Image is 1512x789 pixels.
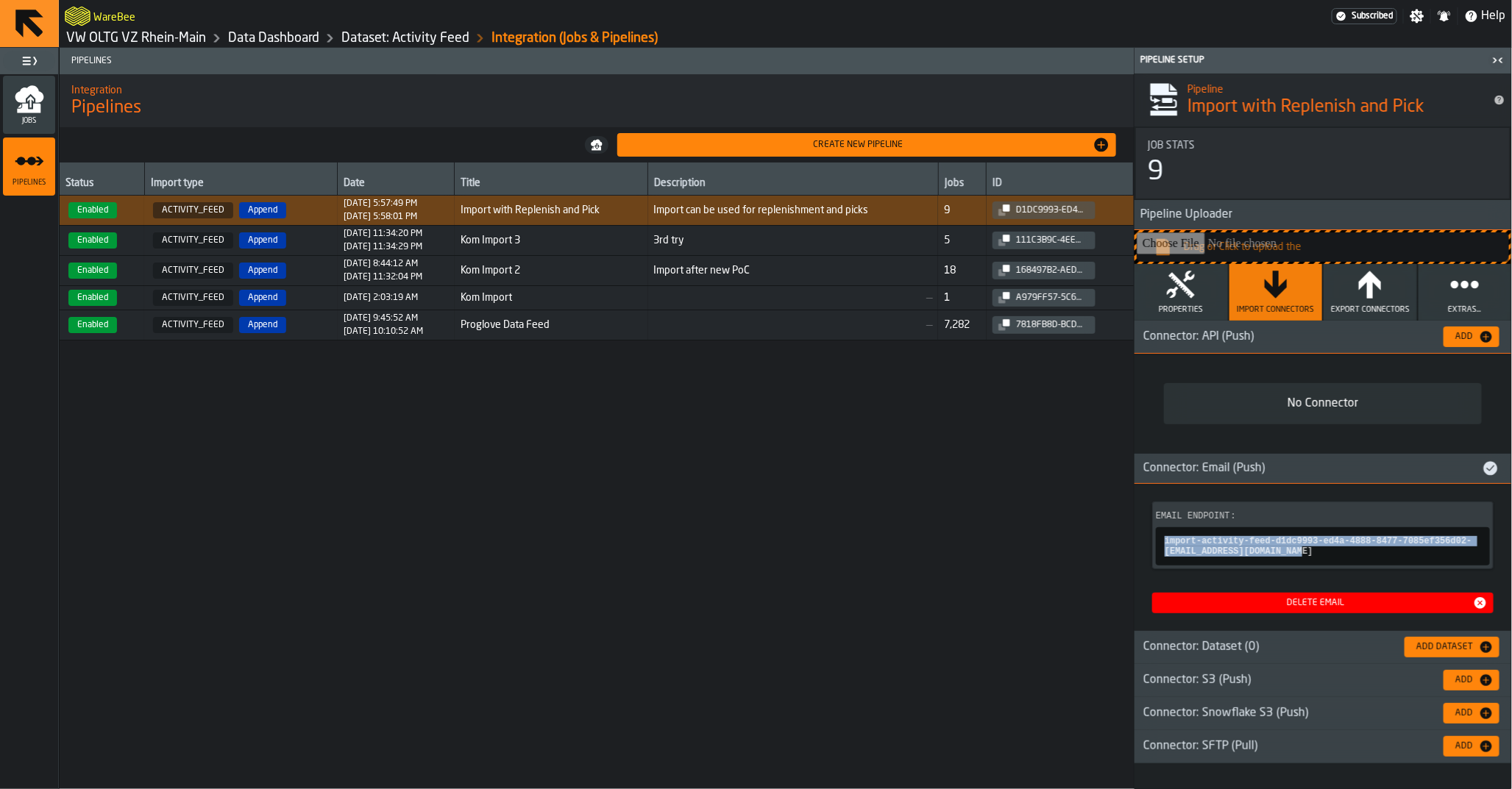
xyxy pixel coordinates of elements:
[344,229,422,239] div: Created at
[239,317,286,333] span: Append
[66,30,206,46] a: link-to-/wh/i/44979e6c-6f66-405e-9874-c1e29f02a54a
[65,3,90,29] a: logo-header
[1135,321,1511,354] h3: title-section-Connector: API (Push)
[93,9,135,24] h2: Sub Title
[993,232,1096,249] button: button-111c3b9c-4ee0-4716-903a-2e84c748f01a
[945,177,980,192] div: Jobs
[1431,9,1458,24] label: button-toggle-Notifications
[1488,51,1508,69] label: button-toggle-Close me
[1135,460,1482,477] div: Connector: Email (Push)
[944,265,956,276] div: 18
[1135,730,1511,763] h3: title-section-Connector: SFTP (Pull)
[1444,326,1499,347] button: button-Add
[461,265,642,276] span: Kom Import 2
[65,177,138,192] div: Status
[344,293,418,303] div: Created at
[1136,128,1510,199] div: stat-Job Stats
[491,30,658,46] div: Integration (Jobs & Pipelines)
[1448,305,1481,315] span: Extras...
[1410,642,1479,652] div: Add Dataset
[153,202,233,218] span: ACTIVITY_FEED
[1331,305,1410,315] span: Export Connectors
[1458,7,1512,25] label: button-toggle-Help
[654,292,933,304] span: —
[1135,206,1232,224] span: Pipeline Uploader
[1188,81,1482,96] h2: Sub Title
[1449,332,1479,342] div: Add
[3,117,55,125] span: Jobs
[1231,511,1236,521] span: :
[944,319,970,331] div: 7,282
[993,316,1096,334] button: button-7818fb8d-bcd7-4e0d-9768-89b7efb8a0b6
[228,30,319,46] a: link-to-/wh/i/44979e6c-6f66-405e-9874-c1e29f02a54a/data
[1137,55,1488,65] div: Pipeline Setup
[461,177,642,192] div: Title
[1158,598,1473,608] div: Delete Email
[71,82,1122,96] h2: Sub Title
[3,51,55,71] label: button-toggle-Toggle Full Menu
[461,204,642,216] span: Import with Replenish and Pick
[239,263,286,279] span: Append
[1404,9,1430,24] label: button-toggle-Settings
[944,292,950,304] div: 1
[993,177,1127,192] div: ID
[341,30,469,46] a: link-to-/wh/i/44979e6c-6f66-405e-9874-c1e29f02a54a/data/activity
[344,212,417,222] div: Updated at
[60,74,1134,127] div: title-Pipelines
[1188,96,1424,119] span: Import with Replenish and Pick
[151,177,332,192] div: Import type
[461,292,642,304] span: Kom Import
[1332,8,1397,24] a: link-to-/wh/i/44979e6c-6f66-405e-9874-c1e29f02a54a/settings/billing
[1135,454,1511,484] h3: title-section-Connector: Email (Push)
[461,319,642,331] span: Proglove Data Feed
[344,259,422,269] div: Created at
[344,199,417,209] div: Created at
[1143,641,1260,653] span: Connector: Dataset (0)
[1010,205,1090,215] div: d1dc9993-ed4a-4888-8477-7085ef356d02
[993,289,1096,307] button: button-a979ff57-5c62-4029-84e7-5046affb9159
[1449,708,1479,718] div: Add
[1148,140,1498,151] div: Title
[1444,736,1499,757] button: button-Add
[654,265,933,276] span: Import after new PoC
[71,96,141,120] span: Pipelines
[68,290,117,306] span: Enabled
[617,133,1116,157] button: button-Create new pipeline
[1135,74,1511,126] div: title-Import with Replenish and Pick
[1159,305,1203,315] span: Properties
[993,201,1096,219] button: button-d1dc9993-ed4a-4888-8477-7085ef356d02
[1135,697,1511,730] h3: title-section-Connector: Snowflake S3 (Push)
[654,204,933,216] span: Import can be used for replenishment and picks
[1176,395,1470,413] div: No Connector
[1165,536,1481,557] span: import-activity-feed-d1dc9993-ed4a-4888-8477-7085ef356d02-[EMAIL_ADDRESS][DOMAIN_NAME]
[344,272,422,282] div: Updated at
[1148,140,1195,151] span: Job Stats
[68,202,117,218] span: Enabled
[1135,631,1511,664] h3: title-section-[object Object]
[68,317,117,333] span: Enabled
[1010,235,1090,246] div: 111c3b9c-4ee0-4716-903a-2e84c748f01a
[1135,671,1432,689] div: Connector: S3 (Push)
[68,232,117,249] span: Enabled
[1444,703,1499,724] button: button-Add
[1135,738,1432,755] div: Connector: SFTP (Pull)
[239,202,286,218] span: Append
[344,313,423,324] div: Created at
[1152,593,1494,613] button: button-Delete Email
[654,235,933,246] span: 3rd try
[1010,293,1090,303] div: a979ff57-5c62-4029-84e7-5046affb9159
[1010,320,1090,330] div: 7818fb8d-bcd7-4e0d-9768-89b7efb8a0b6
[1332,8,1397,24] div: Menu Subscription
[654,177,932,192] div: Description
[461,235,642,246] span: Kom Import 3
[3,179,55,187] span: Pipelines
[1152,501,1494,569] button: Email Endpoint:import-activity-feed-d1dc9993-ed4a-4888-8477-7085ef356d02-[EMAIL_ADDRESS][DOMAIN_N...
[1135,328,1432,346] div: Connector: API (Push)
[65,29,786,47] nav: Breadcrumb
[1237,305,1314,315] span: Import Connectors
[1135,664,1511,697] h3: title-section-Connector: S3 (Push)
[623,140,1093,150] div: Create new pipeline
[344,326,423,337] div: Updated at
[3,76,55,135] li: menu Jobs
